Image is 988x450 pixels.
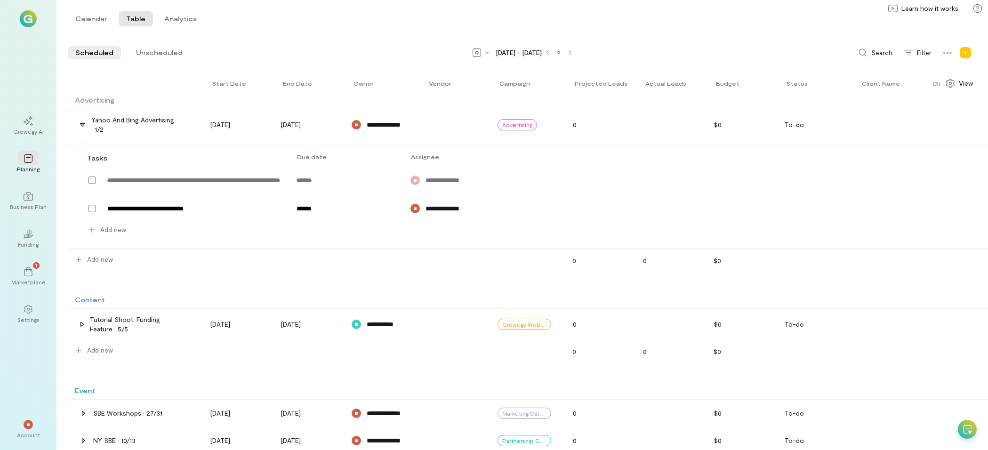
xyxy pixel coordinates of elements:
span: Projected leads [575,80,627,87]
span: Learn how it works [901,4,958,13]
span: Filter [917,48,932,57]
button: Calendar [68,11,115,26]
div: To-do [785,120,838,129]
span: Add new [87,346,113,355]
div: Toggle SortBy [212,80,250,87]
span: Budget [716,80,739,87]
span: Client Email [932,80,968,87]
a: Business Plan [11,184,45,218]
span: Add new [100,225,126,234]
div: Show columns [940,76,979,91]
div: [DATE] [281,120,330,129]
div: To-do [785,436,838,445]
div: 0 [567,317,633,332]
div: [DATE] [210,436,259,445]
div: Toggle SortBy [353,80,378,87]
div: 0 [567,406,633,421]
div: Funding [18,241,39,248]
span: Partnership Campaign [502,437,546,444]
span: Unscheduled [136,48,183,57]
div: To-do [785,409,838,418]
button: Analytics [157,11,204,26]
span: Add new [87,255,113,264]
div: SBE Workshops · 27/31 [93,409,162,418]
span: Vendor [429,80,451,87]
div: Toggle SortBy [283,80,316,87]
div: 0 [567,344,633,359]
div: $0 [708,317,774,332]
div: $0 [708,253,774,268]
div: NY SBE · 10/13 [93,436,136,445]
span: Actual leads [645,80,686,87]
div: [DATE] [281,409,330,418]
div: Toggle SortBy [787,80,812,87]
span: [DATE] - [DATE] [496,48,542,57]
span: Advertising [502,121,532,129]
div: Marketplace [11,278,46,286]
div: Assignee [405,153,481,161]
a: Funding [11,222,45,256]
a: Growegy AI [11,109,45,143]
div: 0 [567,117,633,132]
div: Tutorial Shoot: Funding Feature · 5/5 [90,315,176,334]
span: Event [75,386,95,394]
div: [DATE] [281,436,330,445]
span: View [959,79,973,88]
div: Toggle SortBy [575,80,632,87]
div: Toggle SortBy [429,80,456,87]
div: [DATE] [210,409,259,418]
div: Account [17,431,40,439]
div: Toggle SortBy [932,80,972,87]
span: Client Name [862,80,900,87]
div: Tasks [87,153,102,163]
div: $0 [708,433,774,448]
span: Status [787,80,808,87]
span: Scheduled [75,48,113,57]
button: Table [119,11,153,26]
span: Search [871,48,892,57]
a: Marketplace [11,259,45,293]
span: Marketing Calendar [502,410,546,417]
div: Growegy AI [13,128,44,135]
div: 0 [567,433,633,448]
span: Content [75,296,105,304]
span: 1 [35,261,37,269]
div: Toggle SortBy [716,80,744,87]
div: [DATE] [210,320,259,329]
a: Planning [11,146,45,180]
span: Growegy Webinar & Tutorials [502,321,546,328]
div: Business Plan [10,203,47,210]
span: Start date [212,80,246,87]
div: Toggle SortBy [645,80,691,87]
div: Due date [291,153,405,161]
div: To-do [785,320,838,329]
span: Owner [353,80,374,87]
div: Toggle SortBy [862,80,904,87]
div: $0 [708,344,774,359]
div: 0 [567,253,633,268]
div: Yahoo and Bing Advertising · 1/2 [91,115,176,134]
span: Advertising [75,96,114,104]
a: Settings [11,297,45,331]
div: 0 [637,344,703,359]
div: [DATE] [210,120,259,129]
div: Toggle SortBy [499,80,534,87]
span: End date [283,80,312,87]
span: Campaign [499,80,530,87]
div: $0 [708,117,774,132]
div: 0 [637,253,703,268]
div: Add new [958,45,973,60]
div: $0 [708,406,774,421]
div: Planning [17,165,40,173]
div: Settings [17,316,40,323]
div: [DATE] [281,320,330,329]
